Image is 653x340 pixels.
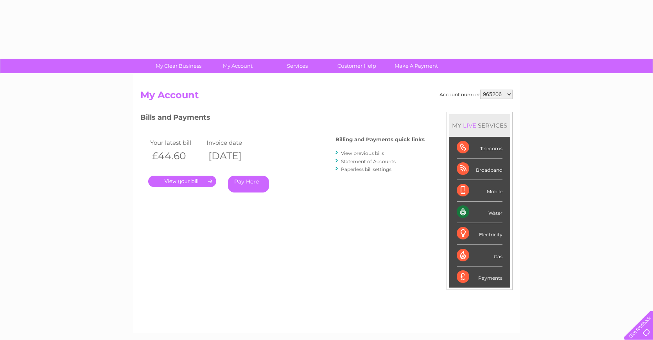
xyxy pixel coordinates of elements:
[335,137,425,142] h4: Billing and Payments quick links
[440,90,513,99] div: Account number
[146,59,211,73] a: My Clear Business
[457,137,502,158] div: Telecoms
[140,112,425,126] h3: Bills and Payments
[341,150,384,156] a: View previous bills
[341,166,391,172] a: Paperless bill settings
[384,59,448,73] a: Make A Payment
[148,137,205,148] td: Your latest bill
[205,137,261,148] td: Invoice date
[341,158,396,164] a: Statement of Accounts
[206,59,270,73] a: My Account
[457,201,502,223] div: Water
[265,59,330,73] a: Services
[449,114,510,137] div: MY SERVICES
[457,266,502,288] div: Payments
[457,245,502,266] div: Gas
[457,223,502,245] div: Electricity
[461,122,478,129] div: LIVE
[325,59,389,73] a: Customer Help
[457,180,502,201] div: Mobile
[148,176,216,187] a: .
[205,148,261,164] th: [DATE]
[457,158,502,180] div: Broadband
[228,176,269,192] a: Pay Here
[148,148,205,164] th: £44.60
[140,90,513,104] h2: My Account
